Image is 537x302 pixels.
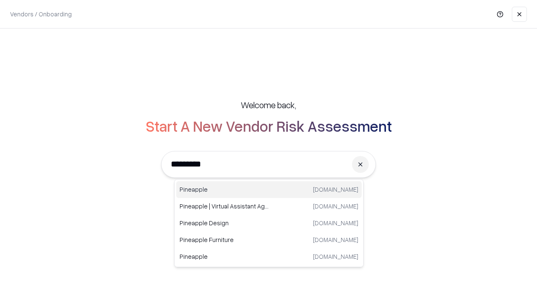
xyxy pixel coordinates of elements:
[180,202,269,211] p: Pineapple | Virtual Assistant Agency
[146,117,392,134] h2: Start A New Vendor Risk Assessment
[313,185,358,194] p: [DOMAIN_NAME]
[241,99,296,111] h5: Welcome back,
[174,179,364,267] div: Suggestions
[313,202,358,211] p: [DOMAIN_NAME]
[10,10,72,18] p: Vendors / Onboarding
[180,219,269,227] p: Pineapple Design
[180,185,269,194] p: Pineapple
[313,219,358,227] p: [DOMAIN_NAME]
[313,252,358,261] p: [DOMAIN_NAME]
[313,235,358,244] p: [DOMAIN_NAME]
[180,252,269,261] p: Pineapple
[180,235,269,244] p: Pineapple Furniture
